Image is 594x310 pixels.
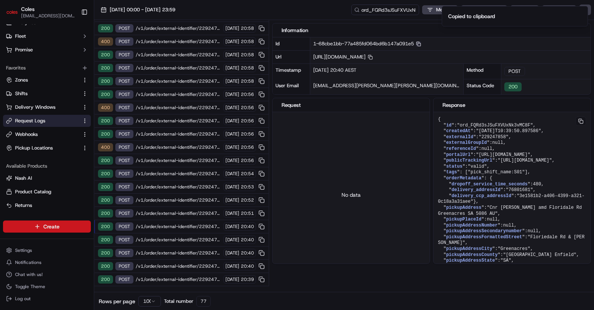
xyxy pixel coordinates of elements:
div: Start new chat [26,72,124,80]
span: 20:58 [241,39,254,45]
img: Nash [8,8,23,23]
span: "[URL][DOMAIN_NAME]" [498,158,552,163]
span: [DATE] [225,197,239,203]
div: 200 [98,77,113,85]
button: Request Logs [3,115,91,127]
div: POST [115,90,133,99]
span: null [528,228,539,234]
div: POST [115,183,133,191]
div: POST [115,77,133,85]
span: [DATE] [225,105,239,111]
button: Settings [3,245,91,256]
span: 20:54 [241,171,254,177]
div: POST [115,117,133,125]
span: "229247858" [479,134,508,140]
span: [DATE] [225,210,239,216]
div: 200 [98,130,113,138]
div: User Email [273,79,310,95]
span: externalId [446,134,473,140]
span: Shifts [15,90,28,97]
button: Promise [3,44,91,56]
div: 200 [98,236,113,244]
span: tags [446,170,457,175]
div: 200 [504,82,522,91]
div: Information [282,26,582,34]
div: Method [464,63,501,79]
span: [DATE] [225,237,239,243]
span: [DATE] [225,52,239,58]
div: Url [273,50,310,63]
span: "3e1581b2-a406-4399-a321-0c18a3a31aee" [438,193,585,205]
span: Toggle Theme [15,284,45,290]
span: /v1/order/external-identifier/229247858/delivery-window [136,171,221,177]
span: delivery_ccp_addressId [452,193,511,199]
span: [URL][DOMAIN_NAME] [313,54,373,60]
span: Promise [15,46,33,53]
div: 200 [98,209,113,217]
input: Got a question? Start typing here... [20,49,136,57]
div: Id [273,37,310,50]
span: /v1/order/external-identifier/229247858/delivery-window [136,184,221,190]
button: Coles [21,5,35,13]
span: [EMAIL_ADDRESS][PERSON_NAME][PERSON_NAME][DOMAIN_NAME] [313,82,475,89]
span: pickupPlaceId [446,217,482,222]
span: Product Catalog [15,188,51,195]
span: pickupAddressCounty [446,252,498,258]
div: 400 [98,37,113,46]
div: 200 [98,90,113,99]
span: 1-68cbe1bb-77a485fd064bd6b147a091e5 [313,40,421,47]
input: Type to search [351,5,419,15]
span: "valid" [468,164,487,169]
span: orderMetadata [446,176,482,181]
span: 20:51 [241,210,254,216]
button: Shifts [3,88,91,100]
span: /v1/order/external-identifier/229247858/delivery-window [136,237,221,243]
span: Knowledge Base [15,110,58,117]
div: POST [115,51,133,59]
div: Available Products [3,160,91,172]
div: POST [115,156,133,165]
span: Fleet [15,33,26,40]
span: Settings [15,247,32,253]
button: [DATE] 00:00 - [DATE] 23:59 [97,5,179,15]
button: ColesColes[EMAIL_ADDRESS][DOMAIN_NAME] [3,3,78,21]
span: Log out [15,296,31,302]
span: 20:58 [241,25,254,31]
span: Zones [15,77,28,83]
span: /v1/order/external-identifier/229247858/delivery-window [136,78,221,84]
button: Nash AI [3,172,91,184]
span: "[DATE]T10:39:50.897586" [476,128,541,134]
span: createdAt [446,128,471,134]
span: 20:40 [241,250,254,256]
button: Returns [3,199,91,211]
div: Request [282,101,421,109]
button: Create [3,221,91,233]
span: dropoff_service_time_seconds [452,182,528,187]
div: 400 [98,103,113,112]
span: /v1/order/external-identifier/229247858/delivery-window [136,131,221,137]
span: Chat with us! [15,271,43,278]
span: 480 [533,182,541,187]
span: /v1/order/external-identifier/229247858/delivery-window [136,91,221,97]
div: 200 [98,156,113,165]
span: /v1/order/external-identifier/229247858/delivery-window [136,118,221,124]
span: null [492,140,503,145]
button: Toggle Theme [3,281,91,292]
img: 1736555255976-a54dd68f-1ca7-489b-9aae-adbdc363a1c4 [8,72,21,86]
span: /v1/order/external-identifier/229247858/delivery-window/confirm [136,224,221,230]
span: [DATE] [225,25,239,31]
div: POST [115,209,133,217]
div: Copied to clipboard [448,12,495,20]
span: [DATE] [225,65,239,71]
span: /v1/order/external-identifier/229247858/delivery-window [136,157,221,163]
span: null [503,223,514,228]
span: [DATE] [225,171,239,177]
button: Method [422,5,458,14]
div: 200 [98,24,113,32]
span: Notifications [15,259,41,265]
span: "pick_shift_name:S01" [468,170,525,175]
div: POST [504,67,525,76]
span: [DATE] [225,39,239,45]
div: POST [115,196,133,204]
span: externalGroupId [446,140,487,145]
